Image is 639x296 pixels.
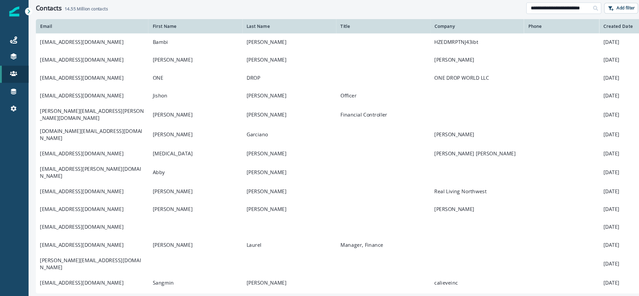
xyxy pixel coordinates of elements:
[38,22,135,27] div: Email
[139,31,227,48] td: Bambi
[34,98,632,117] a: [PERSON_NAME][EMAIL_ADDRESS][PERSON_NAME][DOMAIN_NAME][PERSON_NAME][PERSON_NAME]Financial Control...
[139,117,227,136] td: [PERSON_NAME]
[227,274,315,292] td: King
[566,226,628,233] p: [DATE]
[139,98,227,117] td: [PERSON_NAME]
[139,221,227,238] td: [PERSON_NAME]
[338,283,349,292] a: Jump forward
[566,22,628,27] div: Created Date
[34,274,632,292] a: [PERSON_NAME][EMAIL_ADDRESS][DOMAIN_NAME][PERSON_NAME]KingAccounting Manager[DATE]
[34,205,139,221] td: [EMAIL_ADDRESS][DOMAIN_NAME]
[139,65,227,81] td: ONE
[567,3,598,13] button: Add filter
[227,81,315,98] td: [PERSON_NAME]
[139,257,227,274] td: Sangmin
[399,283,416,292] a: Next page
[566,123,628,130] p: [DATE]
[61,6,101,11] h2: contacts
[139,48,227,65] td: [PERSON_NAME]
[250,283,416,292] ul: Pagination
[34,257,632,274] a: [EMAIL_ADDRESS][DOMAIN_NAME]Sangmin[PERSON_NAME]calieveinc[DATE]
[566,70,628,76] p: [DATE]
[319,226,399,233] p: Manager, Finance
[34,117,139,136] td: [DOMAIN_NAME][EMAIL_ADDRESS][DOMAIN_NAME]
[34,205,632,221] a: [EMAIL_ADDRESS][DOMAIN_NAME][DATE]
[34,31,139,48] td: [EMAIL_ADDRESS][DOMAIN_NAME]
[34,274,139,292] td: [PERSON_NAME][EMAIL_ADDRESS][DOMAIN_NAME]
[319,104,399,111] p: Financial Controller
[566,86,628,93] p: [DATE]
[566,53,628,60] p: [DATE]
[578,5,595,10] p: Add filter
[403,65,492,81] td: ONE DROP WORLD LLC
[34,152,139,171] td: [EMAIL_ADDRESS][PERSON_NAME][DOMAIN_NAME]
[403,171,492,188] td: Real Living Northwest
[34,221,632,238] a: [EMAIL_ADDRESS][DOMAIN_NAME][PERSON_NAME]LaurelManager, Finance[DATE]
[566,262,628,269] p: [DATE]
[403,188,492,205] td: [PERSON_NAME]
[566,104,628,111] p: [DATE]
[34,238,632,257] a: [PERSON_NAME][EMAIL_ADDRESS][DOMAIN_NAME][DATE]
[227,257,315,274] td: [PERSON_NAME]
[227,171,315,188] td: [PERSON_NAME]
[566,141,628,147] p: [DATE]
[495,22,558,27] div: Phone
[34,238,139,257] td: [PERSON_NAME][EMAIL_ADDRESS][DOMAIN_NAME]
[326,283,337,292] a: Page 5
[9,6,18,15] img: Inflection
[227,117,315,136] td: Garciano
[227,221,315,238] td: Laurel
[34,188,632,205] a: [EMAIL_ADDRESS][DOMAIN_NAME][PERSON_NAME][PERSON_NAME][PERSON_NAME][DATE]
[403,117,492,136] td: [PERSON_NAME]
[34,171,139,188] td: [EMAIL_ADDRESS][DOMAIN_NAME]
[34,221,139,238] td: [EMAIL_ADDRESS][DOMAIN_NAME]
[34,4,58,11] h1: Contacts
[403,257,492,274] td: calieveinc
[34,152,632,171] a: [EMAIL_ADDRESS][PERSON_NAME][DOMAIN_NAME]Abby[PERSON_NAME][DATE]
[566,158,628,165] p: [DATE]
[139,188,227,205] td: [PERSON_NAME]
[139,274,227,292] td: [PERSON_NAME]
[34,136,139,152] td: [EMAIL_ADDRESS][DOMAIN_NAME]
[227,136,315,152] td: [PERSON_NAME]
[566,210,628,216] p: [DATE]
[290,283,300,292] a: Page 2
[34,188,139,205] td: [EMAIL_ADDRESS][DOMAIN_NAME]
[403,48,492,65] td: [PERSON_NAME]
[231,22,311,27] div: Last Name
[314,283,324,292] a: Page 4
[139,136,227,152] td: [MEDICAL_DATA]
[302,283,312,292] a: Page 3
[375,283,397,292] a: Page 970016
[566,193,628,200] p: [DATE]
[319,22,399,27] div: Title
[139,81,227,98] td: Jishon
[34,117,632,136] a: [DOMAIN_NAME][EMAIL_ADDRESS][DOMAIN_NAME][PERSON_NAME]Garciano[PERSON_NAME][DATE]
[407,22,488,27] div: Company
[403,31,492,48] td: HZEDMRPTNJ43ibt
[227,48,315,65] td: [PERSON_NAME]
[227,188,315,205] td: [PERSON_NAME]
[566,244,628,251] p: [DATE]
[227,65,315,81] td: DROP
[139,171,227,188] td: [PERSON_NAME]
[566,36,628,43] p: [DATE]
[61,5,84,11] span: 14.55 Million
[277,283,288,292] a: Page 1 is your current page
[227,152,315,171] td: [PERSON_NAME]
[34,81,632,98] a: [EMAIL_ADDRESS][DOMAIN_NAME]Jishon[PERSON_NAME]Officer[DATE]
[34,65,632,81] a: [EMAIL_ADDRESS][DOMAIN_NAME]ONEDROPONE DROP WORLD LLC[DATE]
[34,98,139,117] td: [PERSON_NAME][EMAIL_ADDRESS][PERSON_NAME][DOMAIN_NAME]
[139,152,227,171] td: Abby
[227,31,315,48] td: [PERSON_NAME]
[601,3,632,13] button: Actions
[34,65,139,81] td: [EMAIL_ADDRESS][DOMAIN_NAME]
[143,22,223,27] div: First Name
[351,283,373,292] a: Page 970015
[566,176,628,183] p: [DATE]
[34,136,632,152] a: [EMAIL_ADDRESS][DOMAIN_NAME][MEDICAL_DATA][PERSON_NAME][PERSON_NAME] [PERSON_NAME][DATE]
[403,136,492,152] td: [PERSON_NAME] [PERSON_NAME]
[319,86,399,93] p: Officer
[34,31,632,48] a: [EMAIL_ADDRESS][DOMAIN_NAME]Bambi[PERSON_NAME]HZEDMRPTNJ43ibt[DATE]
[34,48,139,65] td: [EMAIL_ADDRESS][DOMAIN_NAME]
